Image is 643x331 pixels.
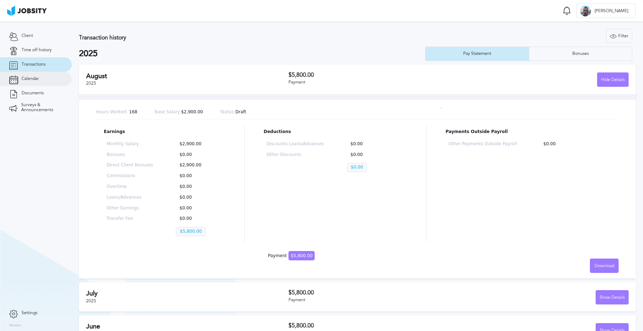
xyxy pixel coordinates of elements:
[569,51,592,56] div: Bonuses
[220,110,247,115] p: Draft
[576,4,636,18] button: R[PERSON_NAME]
[347,152,404,157] p: $0.00
[176,216,222,221] p: $0.00
[264,129,407,134] p: Deductions
[176,163,222,168] p: $2,900.00
[268,254,315,259] div: Payment
[529,47,633,61] button: Bonuses
[540,142,608,147] p: $0.00
[288,298,459,303] div: Payment
[96,109,128,114] span: Hours Worked:
[107,216,153,221] p: Transfer Fee
[176,227,206,236] p: $5,800.00
[267,142,324,147] p: Discounts Loans/Advances
[22,48,52,53] span: Time off history
[176,206,222,211] p: $0.00
[425,47,529,61] button: Pay Statement
[86,298,96,303] span: 2025
[107,206,153,211] p: Other Earnings
[347,163,367,172] p: $0.00
[9,323,22,328] label: Version:
[21,103,63,113] span: Surveys & Announcements
[107,184,153,189] p: Overtime
[596,290,628,305] div: Show Details
[107,174,153,179] p: Commissions
[107,195,153,200] p: Loans/Advances
[288,80,459,85] div: Payment
[460,51,495,56] div: Pay Statement
[104,129,225,134] p: Earnings
[22,62,46,67] span: Transactions
[176,195,222,200] p: $0.00
[107,152,153,157] p: Bonuses
[155,110,203,115] p: $2,900.00
[288,251,315,260] span: $5,800.00
[22,91,44,96] span: Documents
[597,72,629,87] button: Hide Details
[288,322,459,329] h3: $5,800.00
[79,34,382,41] h3: Transaction history
[176,152,222,157] p: $0.00
[176,174,222,179] p: $0.00
[446,129,611,134] p: Payments Outside Payroll
[176,184,222,189] p: $0.00
[597,73,628,87] div: Hide Details
[347,142,404,147] p: $0.00
[79,49,425,59] h2: 2025
[96,110,137,115] p: 168
[606,29,632,43] button: Filter
[288,289,459,296] h3: $5,800.00
[22,33,33,38] span: Client
[288,72,459,78] h3: $5,800.00
[7,6,47,16] img: ab4bad089aa723f57921c736e9817d99.png
[591,9,632,14] span: [PERSON_NAME]
[220,109,235,114] span: Status:
[595,264,614,269] span: Download
[107,142,153,147] p: Monthly Salary
[86,323,288,330] h2: June
[22,76,39,81] span: Calendar
[590,259,619,273] button: Download
[86,81,96,86] span: 2025
[596,290,629,304] button: Show Details
[155,109,181,114] span: Base Salary:
[22,311,37,316] span: Settings
[580,6,591,16] div: R
[449,142,517,147] p: Other Payments Outside Payroll
[86,72,288,80] h2: August
[107,163,153,168] p: Direct Client Bonuses
[86,290,288,297] h2: July
[176,142,222,147] p: $2,900.00
[267,152,324,157] p: Other Discounts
